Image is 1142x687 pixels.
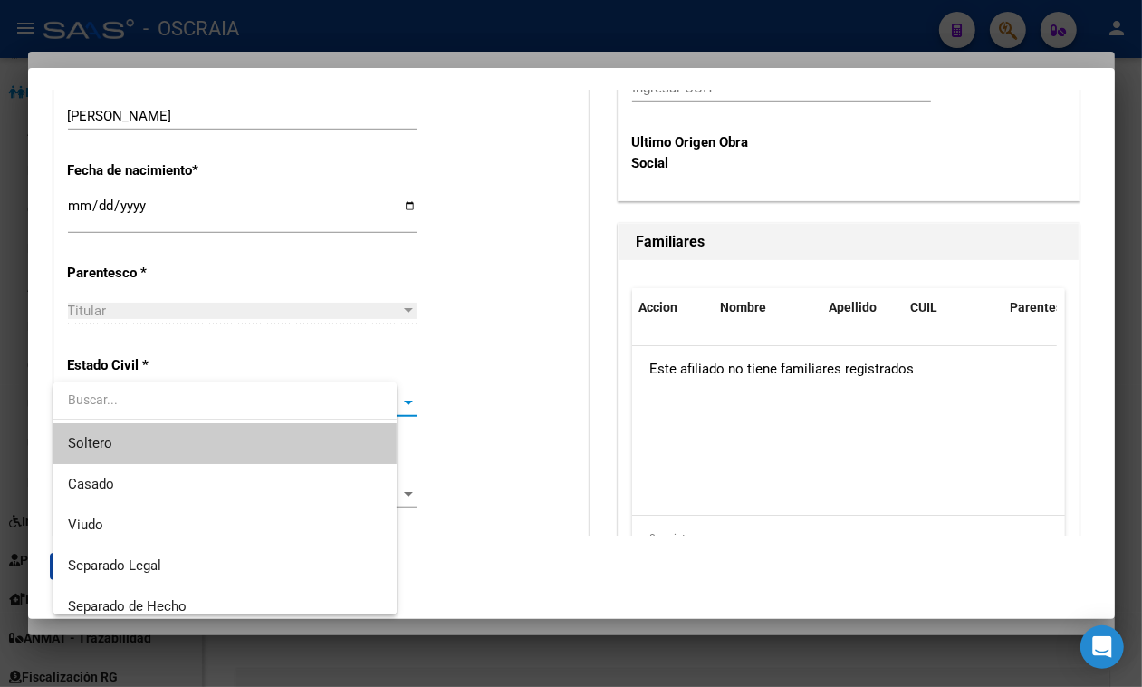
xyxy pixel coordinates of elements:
span: Casado [68,476,114,492]
span: Viudo [68,517,103,533]
div: Open Intercom Messenger [1080,625,1124,669]
span: Soltero [68,435,112,451]
input: dropdown search [53,381,397,419]
span: Separado de Hecho [68,598,187,614]
span: Separado Legal [68,557,161,574]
